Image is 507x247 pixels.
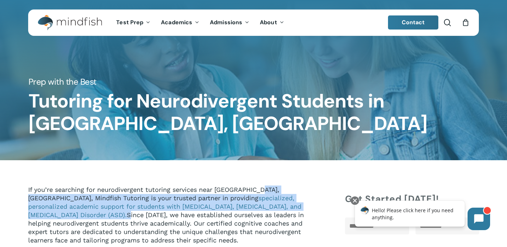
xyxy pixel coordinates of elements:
[348,195,497,237] iframe: Chatbot
[462,19,469,26] a: Cart
[210,19,242,26] span: Admissions
[161,19,192,26] span: Academics
[111,9,289,36] nav: Main Menu
[28,9,479,36] header: Main Menu
[29,90,479,135] h1: Tutoring for Neurodivergent Students in [GEOGRAPHIC_DATA], [GEOGRAPHIC_DATA]
[255,20,289,26] a: About
[402,19,425,26] span: Contact
[156,20,205,26] a: Academics
[260,19,277,26] span: About
[205,20,255,26] a: Admissions
[28,194,301,219] a: specialized, personalized academic support for students with [MEDICAL_DATA], [MEDICAL_DATA], and ...
[111,20,156,26] a: Test Prep
[29,76,479,87] h5: Prep with the Best
[388,15,439,30] a: Contact
[116,19,143,26] span: Test Prep
[345,193,479,205] h4: Get Started [DATE]!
